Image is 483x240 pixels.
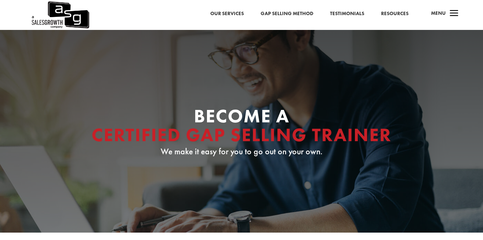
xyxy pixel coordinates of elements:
[92,123,391,147] span: Certified Gap Selling Trainer
[210,9,244,18] a: Our Services
[447,7,461,21] span: a
[60,107,423,148] h1: Become A
[60,148,423,156] p: We make it easy for you to go out on your own.
[261,9,313,18] a: Gap Selling Method
[330,9,364,18] a: Testimonials
[431,10,446,16] span: Menu
[381,9,409,18] a: Resources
